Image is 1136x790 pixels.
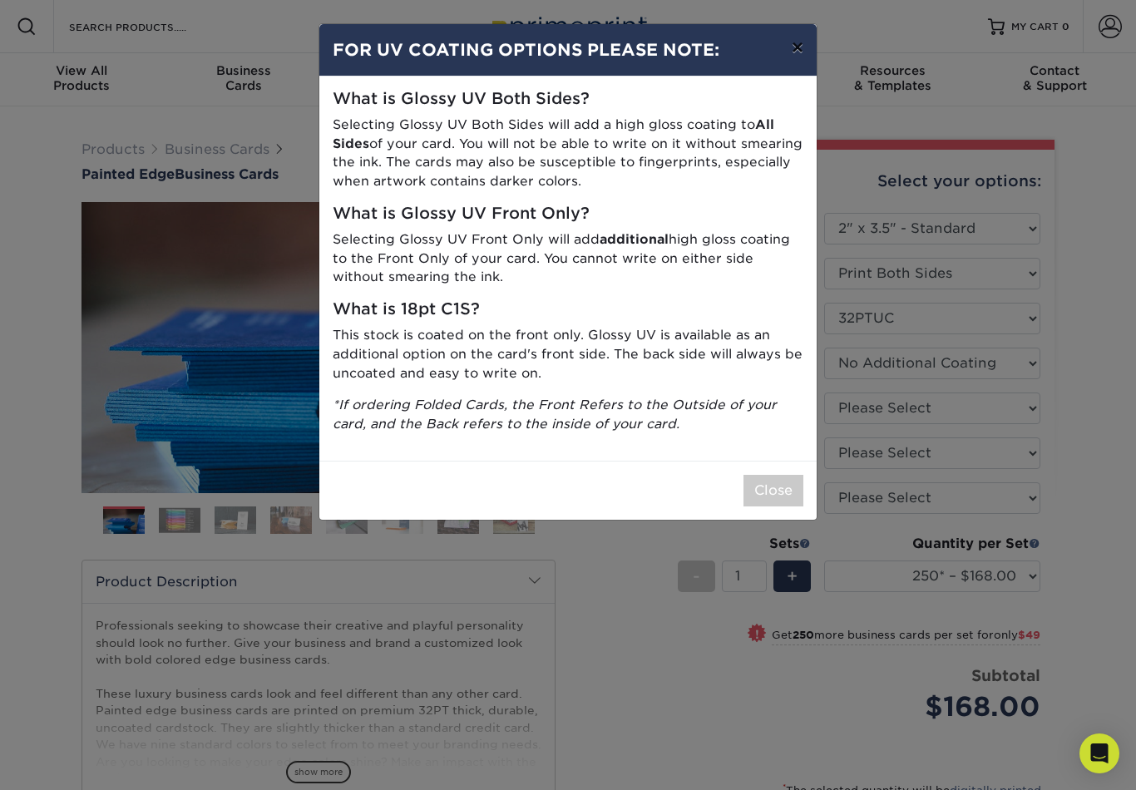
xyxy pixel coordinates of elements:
div: Open Intercom Messenger [1079,733,1119,773]
button: Close [743,475,803,506]
p: This stock is coated on the front only. Glossy UV is available as an additional option on the car... [333,326,803,383]
p: Selecting Glossy UV Front Only will add high gloss coating to the Front Only of your card. You ca... [333,230,803,287]
h5: What is Glossy UV Both Sides? [333,90,803,109]
h5: What is Glossy UV Front Only? [333,205,803,224]
i: *If ordering Folded Cards, the Front Refers to the Outside of your card, and the Back refers to t... [333,397,777,432]
p: Selecting Glossy UV Both Sides will add a high gloss coating to of your card. You will not be abl... [333,116,803,191]
h5: What is 18pt C1S? [333,300,803,319]
h4: FOR UV COATING OPTIONS PLEASE NOTE: [333,37,803,62]
strong: additional [600,231,669,247]
button: × [778,24,817,71]
strong: All Sides [333,116,774,151]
